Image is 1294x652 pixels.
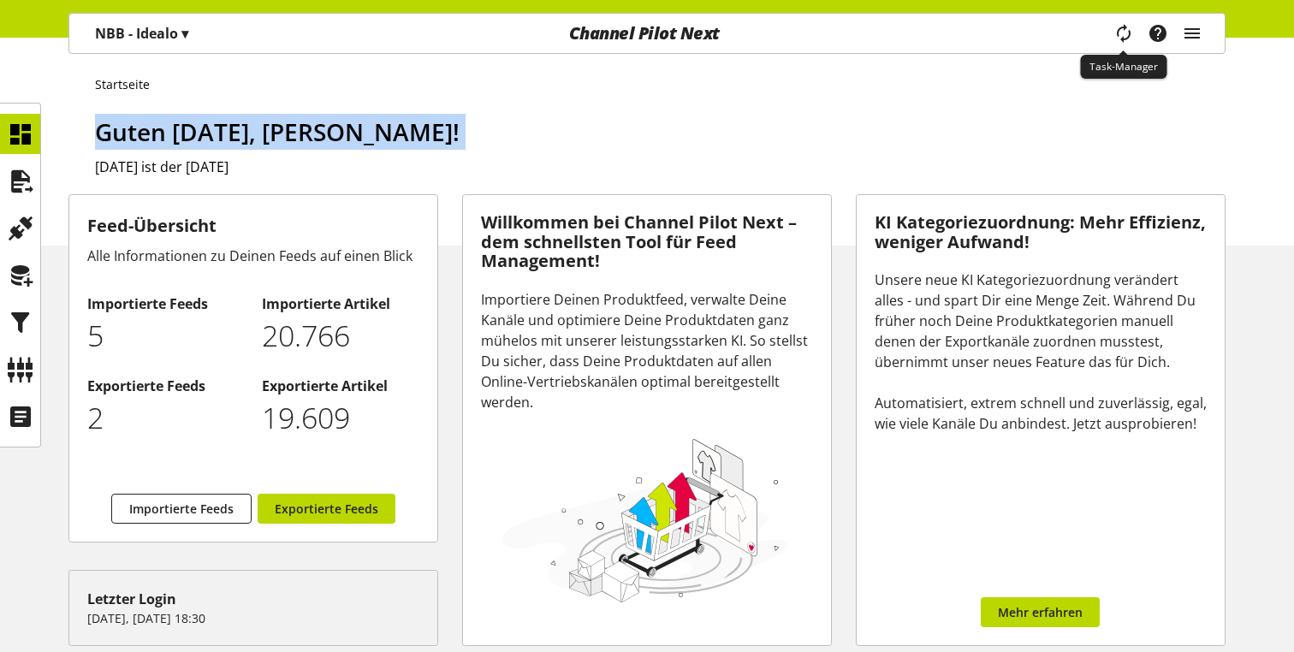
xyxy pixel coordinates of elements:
span: Importierte Feeds [129,500,234,518]
a: Importierte Feeds [111,494,252,524]
span: Mehr erfahren [998,603,1083,621]
h3: Willkommen bei Channel Pilot Next – dem schnellsten Tool für Feed Management! [481,213,813,271]
h2: Exportierte Feeds [87,376,244,396]
div: Importiere Deinen Produktfeed, verwalte Deine Kanäle und optimiere Deine Produktdaten ganz mühelo... [481,289,813,412]
div: Task-Manager [1080,55,1166,79]
img: 78e1b9dcff1e8392d83655fcfc870417.svg [498,434,792,607]
p: 2 [87,396,244,440]
a: Mehr erfahren [981,597,1100,627]
span: Exportierte Feeds [275,500,378,518]
div: Letzter Login [87,589,419,609]
h2: Importierte Feeds [87,293,244,314]
h2: Exportierte Artikel [262,376,418,396]
h2: Importierte Artikel [262,293,418,314]
p: NBB - Idealo [95,23,188,44]
p: [DATE], [DATE] 18:30 [87,609,419,627]
div: Alle Informationen zu Deinen Feeds auf einen Blick [87,246,419,266]
p: 19609 [262,396,418,440]
nav: main navigation [68,13,1226,54]
span: Guten [DATE], [PERSON_NAME]! [95,116,460,148]
h3: Feed-Übersicht [87,213,419,239]
p: 5 [87,314,244,358]
p: 20766 [262,314,418,358]
h2: [DATE] ist der [DATE] [95,157,1226,177]
div: Unsere neue KI Kategoriezuordnung verändert alles - und spart Dir eine Menge Zeit. Während Du frü... [875,270,1207,434]
h3: KI Kategoriezuordnung: Mehr Effizienz, weniger Aufwand! [875,213,1207,252]
span: ▾ [181,24,188,43]
a: Exportierte Feeds [258,494,395,524]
